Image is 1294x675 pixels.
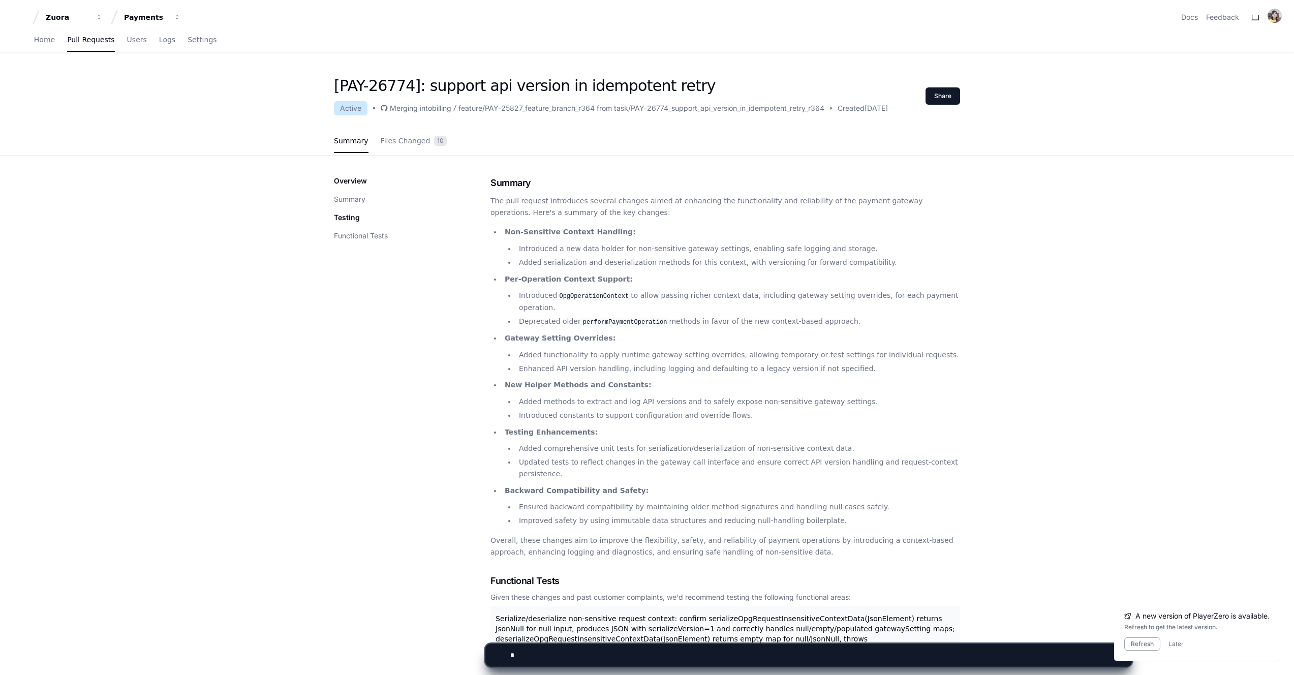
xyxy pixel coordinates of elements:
[1135,611,1270,621] span: A new version of PlayerZero is available.
[505,428,598,436] strong: Testing Enhancements:
[34,28,55,52] a: Home
[496,615,955,663] span: Serialize/deserialize non-sensitive request context: confirm serializeOpgRequestInsensitiveContex...
[432,103,451,113] div: billing
[516,349,960,361] li: Added functionality to apply runtime gateway setting overrides, allowing temporary or test settin...
[838,103,865,113] span: Created
[188,37,217,43] span: Settings
[188,28,217,52] a: Settings
[516,443,960,454] li: Added comprehensive unit tests for serialization/deserialization of non-sensitive context data.
[557,292,631,301] code: OpgOperationContext
[334,231,388,241] button: Functional Tests
[505,275,633,283] strong: Per-Operation Context Support:
[67,37,114,43] span: Pull Requests
[334,176,367,186] p: Overview
[334,77,888,95] h1: [PAY-26774]: support api version in idempotent retry
[516,515,960,527] li: Improved safety by using immutable data structures and reducing null-handling boilerplate.
[490,195,960,219] p: The pull request introduces several changes aimed at enhancing the functionality and reliability ...
[1168,640,1184,648] button: Later
[516,396,960,408] li: Added methods to extract and log API versions and to safely expose non-sensitive gateway settings.
[1124,637,1160,651] button: Refresh
[505,486,649,495] strong: Backward Compatibility and Safety:
[124,12,168,22] div: Payments
[334,138,368,144] span: Summary
[42,8,107,26] button: Zuora
[505,228,636,236] strong: Non-Sensitive Context Handling:
[46,12,89,22] div: Zuora
[159,28,175,52] a: Logs
[516,290,960,313] li: Introduced to allow passing richer context data, including gateway setting overrides, for each pa...
[334,101,367,115] div: Active
[516,316,960,328] li: Deprecated older methods in favor of the new context-based approach.
[67,28,114,52] a: Pull Requests
[120,8,185,26] button: Payments
[381,138,430,144] span: Files Changed
[390,103,432,113] div: Merging into
[159,37,175,43] span: Logs
[865,103,888,113] span: [DATE]
[1206,12,1239,22] button: Feedback
[334,212,360,223] p: Testing
[490,176,960,190] h1: Summary
[1261,641,1289,669] iframe: Open customer support
[516,456,960,480] li: Updated tests to reflect changes in the gateway call interface and ensure correct API version han...
[434,136,447,146] span: 10
[458,103,824,113] div: feature/PAY-25827_feature_branch_r364 from task/PAY-26774_support_api_version_in_idempotent_retry...
[1268,9,1282,23] img: ACg8ocJp4l0LCSiC5MWlEh794OtQNs1DKYp4otTGwJyAKUZvwXkNnmc=s96-c
[516,501,960,513] li: Ensured backward compatibility by maintaining older method signatures and handling null cases saf...
[926,87,960,105] button: Share
[490,535,960,558] p: Overall, these changes aim to improve the flexibility, safety, and reliability of payment operati...
[127,37,147,43] span: Users
[490,592,960,602] div: Given these changes and past customer complaints, we'd recommend testing the following functional...
[34,37,55,43] span: Home
[505,334,615,342] strong: Gateway Setting Overrides:
[516,410,960,421] li: Introduced constants to support configuration and override flows.
[516,243,960,255] li: Introduced a new data holder for non-sensitive gateway settings, enabling safe logging and storage.
[505,381,652,389] strong: New Helper Methods and Constants:
[334,194,365,204] button: Summary
[1124,623,1270,631] div: Refresh to get the latest version.
[1181,12,1198,22] a: Docs
[581,318,669,327] code: performPaymentOperation
[516,363,960,375] li: Enhanced API version handling, including logging and defaulting to a legacy version if not specif...
[490,574,560,588] span: Functional Tests
[516,257,960,268] li: Added serialization and deserialization methods for this context, with versioning for forward com...
[127,28,147,52] a: Users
